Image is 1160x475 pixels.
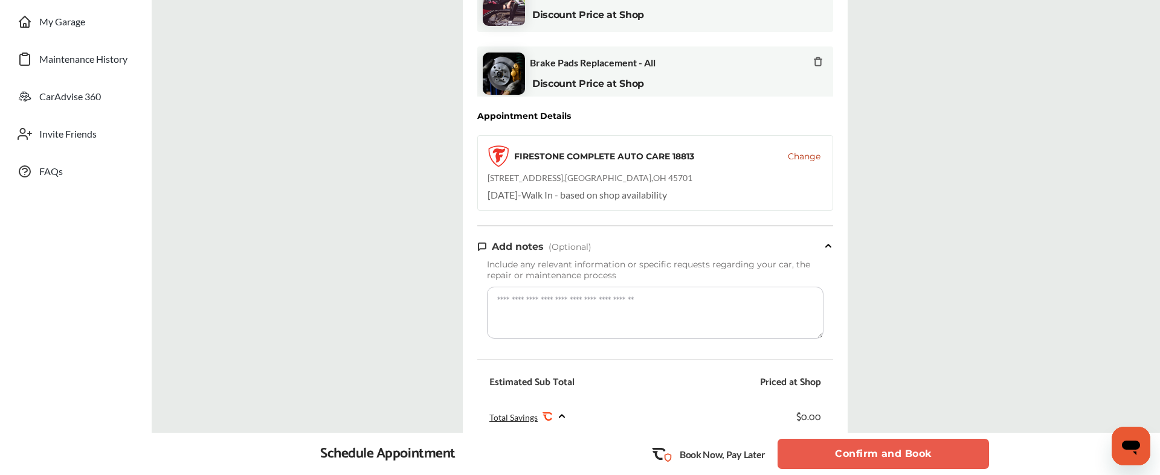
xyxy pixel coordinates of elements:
[11,6,140,37] a: My Garage
[488,189,518,200] span: [DATE]
[489,377,575,389] div: Estimated Sub Total
[532,9,644,21] b: Discount Price at Shop
[1112,427,1150,465] iframe: Button to launch messaging window
[477,241,487,252] img: note-icon.db9493fa.svg
[11,81,140,112] a: CarAdvise 360
[11,118,140,150] a: Invite Friends
[760,377,821,389] div: Priced at Shop
[488,145,509,167] img: logo-firestone.png
[492,241,544,252] span: Add notes
[549,241,591,252] span: (Optional)
[788,150,820,162] button: Change
[488,189,667,200] div: Walk In - based on shop availability
[530,57,656,68] span: Brake Pads Replacement - All
[39,165,63,181] span: FAQs
[11,43,140,75] a: Maintenance History
[39,16,85,31] span: My Garage
[477,111,571,121] div: Appointment Details
[796,409,821,426] div: $0.00
[680,448,765,460] p: Book Now, Pay Later
[320,445,456,462] div: Schedule Appointment
[39,91,101,106] span: CarAdvise 360
[487,259,810,281] span: Include any relevant information or specific requests regarding your car, the repair or maintenan...
[483,53,525,95] img: brake-pads-replacement-thumb.jpg
[39,53,127,69] span: Maintenance History
[518,189,521,200] span: -
[778,439,989,469] button: Confirm and Book
[532,78,644,89] b: Discount Price at Shop
[11,156,140,187] a: FAQs
[488,172,692,184] div: [STREET_ADDRESS] , [GEOGRAPHIC_DATA] , OH 45701
[489,412,538,422] span: Total Savings
[39,128,97,144] span: Invite Friends
[514,150,694,162] div: FIRESTONE COMPLETE AUTO CARE 18813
